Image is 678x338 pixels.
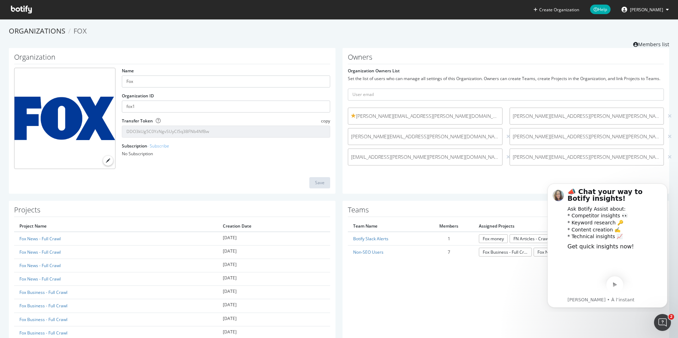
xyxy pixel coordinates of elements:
[309,177,330,188] button: Save
[74,103,82,112] svg: Lire
[668,314,674,320] span: 2
[122,101,330,113] input: Organization ID
[348,221,424,232] th: Team Name
[122,68,134,74] label: Name
[218,245,330,259] td: [DATE]
[122,151,330,157] div: No Subscription
[70,99,87,116] span: Play
[353,249,383,255] a: Non-SEO Users
[122,143,169,149] label: Subscription
[348,206,664,217] h1: Teams
[218,221,330,232] th: Creation Date
[19,249,61,255] a: Fox News - Full Crawl
[513,133,661,140] span: [PERSON_NAME][EMAIL_ADDRESS][PERSON_NAME][PERSON_NAME][DOMAIN_NAME]
[590,5,611,14] span: Help
[351,153,499,161] span: [EMAIL_ADDRESS][PERSON_NAME][PERSON_NAME][DOMAIN_NAME]
[19,236,61,242] a: Fox News - Full Crawl
[479,248,532,256] a: Fox Business - Full Crawl
[19,316,67,322] a: Fox Business - Full Crawl
[424,221,474,232] th: Members
[351,133,499,140] span: [PERSON_NAME][EMAIL_ADDRESS][PERSON_NAME][DOMAIN_NAME]
[218,272,330,286] td: [DATE]
[19,289,67,295] a: Fox Business - Full Crawl
[616,4,674,15] button: [PERSON_NAME]
[630,7,663,13] span: Sasha Savitsky
[14,206,330,217] h1: Projects
[122,118,153,124] label: Transfer Token
[14,221,218,232] th: Project Name
[534,248,583,256] a: Fox News - Full Crawl
[479,234,508,243] a: Fox money
[633,39,669,48] a: Members list
[122,93,154,99] label: Organization ID
[348,76,664,82] div: Set the list of users who can manage all settings of this Organization. Owners can create Teams, ...
[19,303,67,309] a: Fox Business - Full Crawl
[315,180,325,186] div: Save
[533,6,579,13] button: Create Organization
[474,221,664,232] th: Assigned Projects
[9,26,65,36] a: Organizations
[513,113,661,120] span: [PERSON_NAME][EMAIL_ADDRESS][PERSON_NAME][PERSON_NAME][DOMAIN_NAME]
[19,330,67,336] a: Fox Business - Full Crawl
[348,89,664,101] input: User email
[218,313,330,326] td: [DATE]
[348,68,400,74] label: Organization Owners List
[321,118,330,124] span: copy
[654,314,671,331] iframe: Intercom live chat
[122,76,330,87] input: name
[513,153,661,161] span: [PERSON_NAME][EMAIL_ADDRESS][PERSON_NAME][PERSON_NAME][DOMAIN_NAME]
[31,120,125,126] p: Message from Colleen, sent À l’instant
[147,143,169,149] a: - Subscribe
[424,245,474,259] td: 7
[348,53,664,64] h1: Owners
[19,262,61,268] a: Fox News - Full Crawl
[424,232,474,246] td: 1
[73,26,87,36] span: Fox
[14,53,330,64] h1: Organization
[9,26,669,36] ol: breadcrumbs
[537,177,678,312] iframe: Intercom notifications message
[218,232,330,246] td: [DATE]
[218,259,330,272] td: [DATE]
[351,113,499,120] span: [PERSON_NAME][EMAIL_ADDRESS][PERSON_NAME][DOMAIN_NAME]
[353,236,388,242] a: Botify Slack Alerts
[218,286,330,299] td: [DATE]
[19,276,61,282] a: Fox News - Full Crawl
[31,72,125,143] video: Regarder la vidéo
[510,234,563,243] a: FN Articles - Crawled by Google Only
[218,299,330,313] td: [DATE]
